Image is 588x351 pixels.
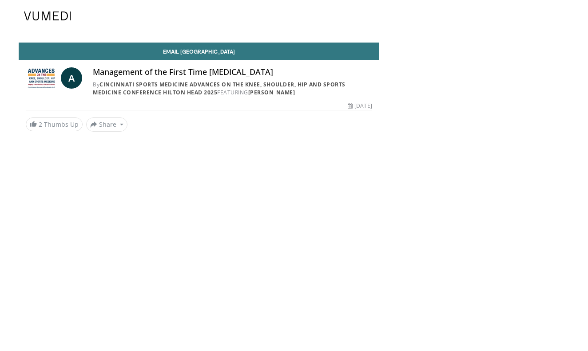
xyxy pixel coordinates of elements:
a: 2 Thumbs Up [26,117,83,131]
a: Cincinnati Sports Medicine Advances on the Knee, Shoulder, Hip and Sports Medicine Conference Hil... [93,81,346,96]
a: A [61,67,82,89]
a: Email [GEOGRAPHIC_DATA] [19,43,379,60]
img: Cincinnati Sports Medicine Advances on the Knee, Shoulder, Hip and Sports Medicine Conference Hil... [26,67,57,89]
button: Share [86,117,127,132]
img: VuMedi Logo [24,12,71,20]
div: By FEATURING [93,81,372,97]
span: 2 [39,120,42,129]
h4: Management of the First Time [MEDICAL_DATA] [93,67,372,77]
a: [PERSON_NAME] [248,89,295,96]
div: [DATE] [348,102,372,110]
